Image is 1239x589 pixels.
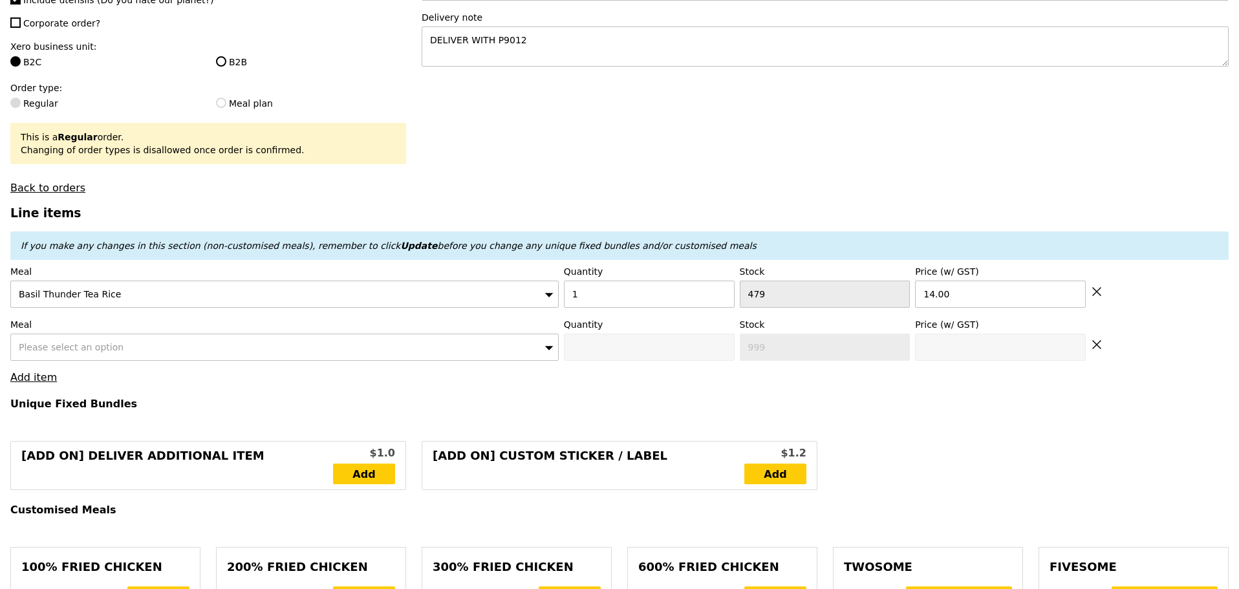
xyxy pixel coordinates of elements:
div: [Add on] Deliver Additional Item [21,447,333,484]
div: 600% Fried Chicken [638,558,806,576]
input: Meal plan [216,98,226,108]
em: If you make any changes in this section (non-customised meals), remember to click before you chan... [21,241,757,251]
label: Meal [10,318,559,331]
label: Stock [740,265,910,278]
span: Corporate order? [23,18,100,28]
h4: Unique Fixed Bundles [10,398,1229,410]
label: Price (w/ GST) [915,265,1086,278]
label: Quantity [564,318,735,331]
h3: Line items [10,206,1229,220]
label: Regular [10,97,200,110]
a: Back to orders [10,182,85,194]
div: 100% Fried Chicken [21,558,189,576]
input: B2C [10,56,21,67]
div: $1.2 [744,445,806,461]
input: B2B [216,56,226,67]
label: Delivery note [422,11,1229,24]
label: Quantity [564,265,735,278]
a: Add [333,464,395,484]
input: Corporate order? [10,17,21,28]
div: [Add on] Custom Sticker / Label [433,447,744,484]
label: Meal plan [216,97,406,110]
div: 200% Fried Chicken [227,558,395,576]
label: Xero business unit: [10,40,406,53]
span: Please select an option [19,342,124,352]
div: Twosome [844,558,1012,576]
label: B2B [216,56,406,69]
input: Regular [10,98,21,108]
div: Fivesome [1050,558,1218,576]
div: This is a order. Changing of order types is disallowed once order is confirmed. [21,131,396,156]
label: Stock [740,318,910,331]
label: Price (w/ GST) [915,318,1086,331]
a: Add [744,464,806,484]
h4: Customised Meals [10,504,1229,516]
label: Meal [10,265,559,278]
b: Update [400,241,437,251]
div: 300% Fried Chicken [433,558,601,576]
label: B2C [10,56,200,69]
span: Basil Thunder Tea Rice [19,289,121,299]
div: $1.0 [333,445,395,461]
a: Add item [10,371,57,383]
b: Regular [58,132,97,142]
label: Order type: [10,81,406,94]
